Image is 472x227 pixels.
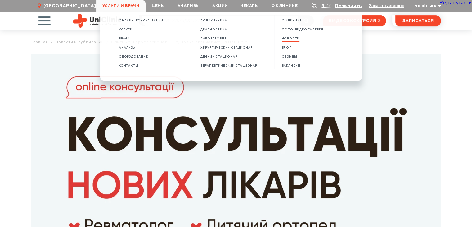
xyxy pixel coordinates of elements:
[282,18,302,23] a: О КЛИНИКЕ
[282,27,323,32] a: ФОТО-ВИДЕО ГАЛЕРЕЯ
[119,28,133,31] span: Услуги
[200,45,253,50] a: Хирургический стационар
[282,64,300,67] span: ВАКАНСИИ
[73,14,122,28] img: Site
[119,18,163,23] a: Онлайн-консультации
[119,54,148,59] a: Оборудование
[119,37,130,40] span: Врачи
[282,37,300,40] span: НОВОСТИ
[200,18,227,23] a: Поликлиника
[282,45,291,50] a: БЛОГ
[412,4,441,9] button: Російська
[119,55,148,58] span: Оборудование
[282,55,297,58] span: ОТЗЫВЫ
[335,4,362,8] a: Позвонить
[439,1,472,6] a: Редагувати
[119,19,163,22] span: Онлайн-консультации
[369,3,404,8] button: Заказать звонок
[200,54,237,59] a: Денний стационар
[119,46,136,49] span: Анализы
[282,63,300,68] a: ВАКАНСИИ
[395,15,441,26] button: записаться
[200,19,227,22] span: Поликлиника
[321,4,335,8] a: 9-103
[200,63,257,68] a: Терапевтический стационар
[200,55,237,58] span: Денний стационар
[282,46,291,49] span: БЛОГ
[413,4,436,8] span: Російська
[119,63,138,68] a: Контакты
[43,3,96,9] span: [GEOGRAPHIC_DATA]
[282,36,300,41] a: НОВОСТИ
[31,40,48,44] a: Главная
[200,28,227,31] span: Диагностика
[200,46,253,49] span: Хирургический стационар
[402,19,434,23] span: записаться
[282,19,302,22] span: О КЛИНИКЕ
[200,27,227,32] a: Диагностика
[200,37,227,40] span: Лаборатория
[119,36,130,41] a: Врачи
[200,64,257,67] span: Терапевтический стационар
[282,54,297,59] a: ОТЗЫВЫ
[119,45,136,50] a: Анализы
[55,40,104,44] a: Новости и публикации
[200,36,227,41] a: Лаборатория
[119,64,138,67] span: Контакты
[282,28,323,31] span: ФОТО-ВИДЕО ГАЛЕРЕЯ
[119,27,133,32] a: Услуги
